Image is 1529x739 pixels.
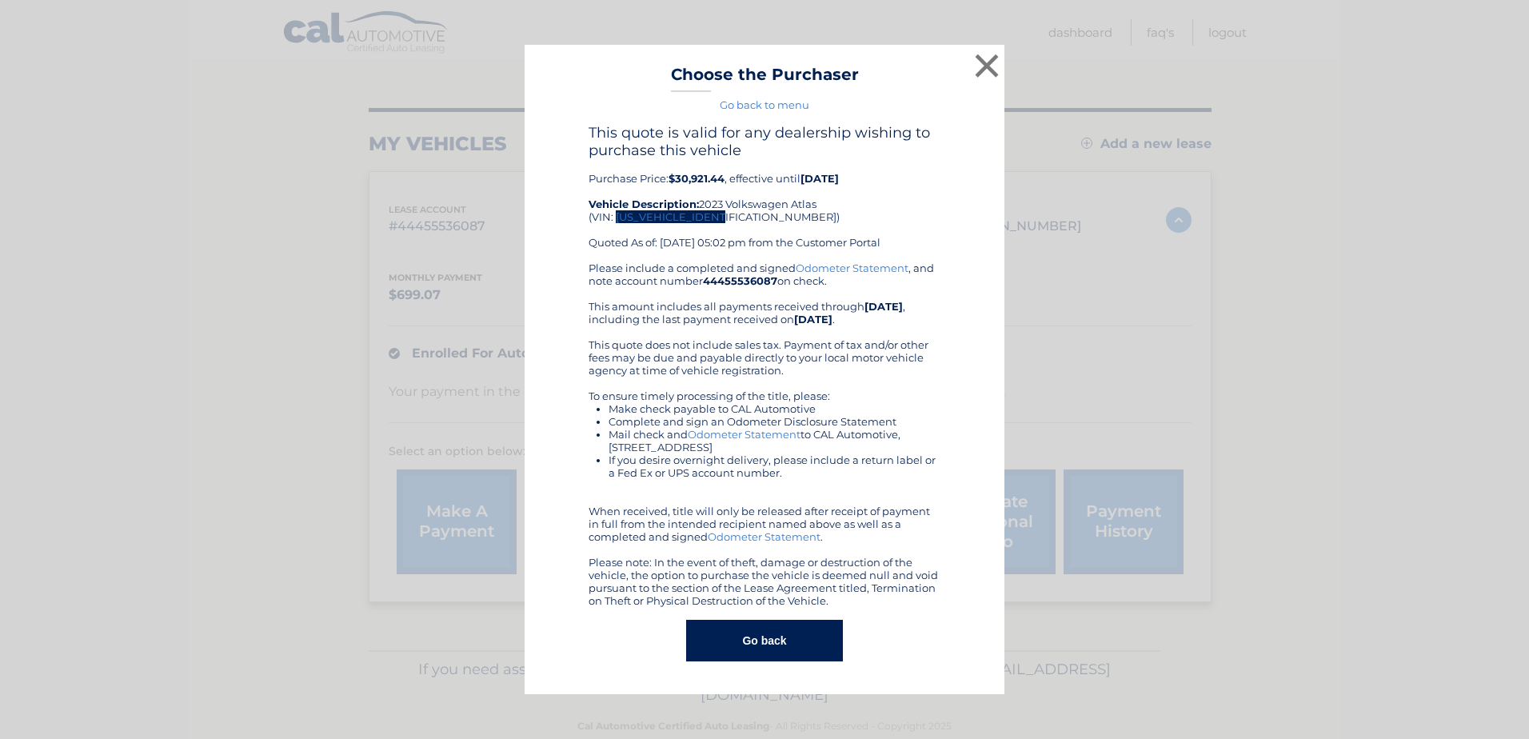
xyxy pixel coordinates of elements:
b: $30,921.44 [669,172,725,185]
button: × [971,50,1003,82]
a: Odometer Statement [708,530,820,543]
b: [DATE] [864,300,903,313]
a: Odometer Statement [796,262,908,274]
a: Go back to menu [720,98,809,111]
b: [DATE] [800,172,839,185]
div: Please include a completed and signed , and note account number on check. This amount includes al... [589,262,940,607]
h4: This quote is valid for any dealership wishing to purchase this vehicle [589,124,940,159]
div: Purchase Price: , effective until 2023 Volkswagen Atlas (VIN: [US_VEHICLE_IDENTIFICATION_NUMBER])... [589,124,940,262]
button: Go back [686,620,842,661]
li: Complete and sign an Odometer Disclosure Statement [609,415,940,428]
b: [DATE] [794,313,832,326]
a: Odometer Statement [688,428,800,441]
strong: Vehicle Description: [589,198,699,210]
li: Mail check and to CAL Automotive, [STREET_ADDRESS] [609,428,940,453]
b: 44455536087 [703,274,777,287]
h3: Choose the Purchaser [671,65,859,93]
li: Make check payable to CAL Automotive [609,402,940,415]
li: If you desire overnight delivery, please include a return label or a Fed Ex or UPS account number. [609,453,940,479]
